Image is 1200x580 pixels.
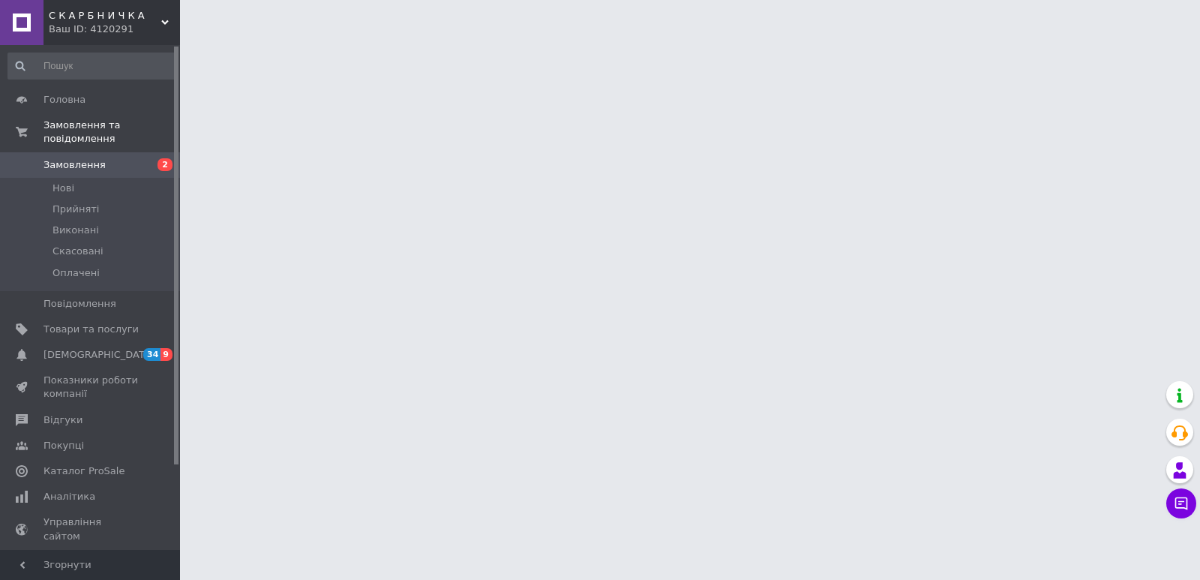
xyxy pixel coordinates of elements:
[52,224,99,237] span: Виконані
[143,348,160,361] span: 34
[43,464,124,478] span: Каталог ProSale
[157,158,172,171] span: 2
[52,245,103,258] span: Скасовані
[52,266,100,280] span: Оплачені
[43,490,95,503] span: Аналітика
[43,323,139,336] span: Товари та послуги
[49,9,161,23] span: С К А Р Б Н И Ч К А
[43,348,154,362] span: [DEMOGRAPHIC_DATA]
[52,182,74,195] span: Нові
[43,297,116,311] span: Повідомлення
[1166,488,1196,518] button: Чат з покупцем
[43,374,139,401] span: Показники роботи компанії
[43,439,84,452] span: Покупці
[43,158,106,172] span: Замовлення
[43,93,85,107] span: Головна
[43,515,139,542] span: Управління сайтом
[43,119,180,146] span: Замовлення та повідомлення
[160,348,172,361] span: 9
[52,203,99,216] span: Прийняті
[43,413,82,427] span: Відгуки
[49,23,180,36] div: Ваш ID: 4120291
[7,53,177,80] input: Пошук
